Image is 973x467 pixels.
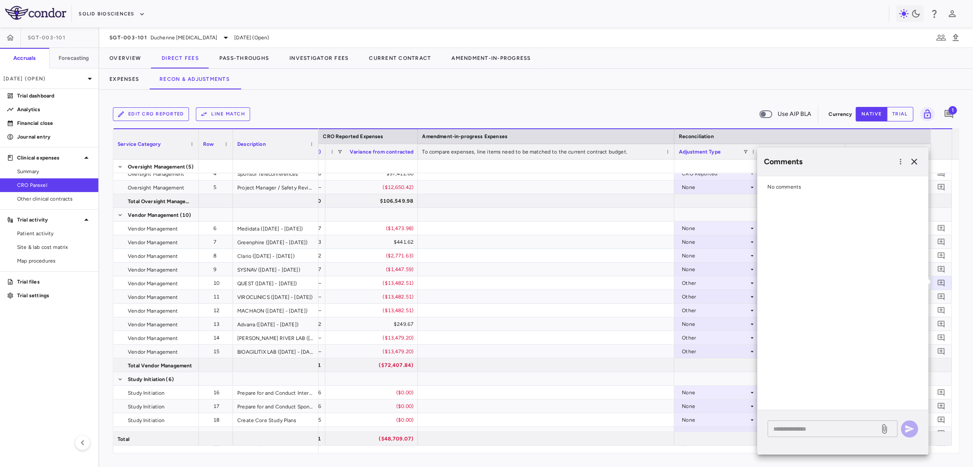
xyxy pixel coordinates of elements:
svg: Add comment [944,109,954,119]
div: Clario ([DATE] - [DATE]) [233,249,318,262]
svg: Add comment [937,224,945,232]
span: Study Initiation [128,372,165,386]
span: (6) [166,372,174,386]
span: Study Initiation [128,386,165,400]
p: [DATE] (Open) [3,75,85,83]
span: (10) [180,208,192,222]
span: Total Oversight Management [128,195,194,208]
button: Add comment [935,250,947,261]
span: Vendor Management [128,304,178,318]
button: Investigator Fees [279,48,359,68]
img: logo-full-SnFGN8VE.png [5,6,66,20]
span: SGT-003-101 [28,34,65,41]
span: Vendor Management [128,222,178,236]
div: 12 [206,304,229,317]
span: Patient activity [17,230,91,237]
p: Financial close [17,119,91,127]
div: ($0.00) [333,399,413,413]
p: Journal entry [17,133,91,141]
button: Add comment [935,277,947,289]
button: Add comment [935,304,947,316]
span: Oversight Management [128,167,184,181]
div: 14 [206,331,229,345]
button: Add comment [935,400,947,412]
div: None [682,180,749,194]
div: ($1,473.98) [333,222,413,235]
p: Trial settings [17,292,91,299]
div: Conduct Training Activities- Initial [233,427,318,440]
div: 9 [206,263,229,276]
div: Prepare for and Conduct Sponsor Kickoff Meeting [233,399,318,413]
span: Total Vendor Management [128,359,192,372]
div: [PERSON_NAME] RIVER LAB ([DATE] - [DATE]) [233,331,318,344]
div: None [682,399,749,413]
svg: Add comment [937,402,945,410]
button: Add comment [935,263,947,275]
svg: Add comment [937,251,945,260]
div: ($13,482.51) [333,304,413,317]
span: CRO Parexel [17,181,91,189]
p: Analytics [17,106,91,113]
div: 10 [206,276,229,290]
svg: Add comment [937,238,945,246]
button: Add comment [935,222,947,234]
button: Solid Biosciences [79,7,144,21]
button: Add comment [935,332,947,343]
div: CRO Reported [682,167,749,180]
div: QUEST ([DATE] - [DATE]) [233,276,318,290]
button: Add comment [935,387,947,398]
button: Add comment [941,107,956,121]
svg: Add comment [937,429,945,437]
button: Overview [99,48,151,68]
button: Add comment [935,346,947,357]
span: Lock grid [917,107,935,121]
div: 18 [206,413,229,427]
div: None [682,249,749,263]
div: 15 [206,345,229,358]
span: 1 [941,167,947,174]
span: Vendor Management [128,208,179,222]
div: $106,549.98 [333,194,413,208]
span: CRO Reported Expenses [323,133,383,139]
h6: Accruals [13,54,35,62]
svg: Add comment [937,388,945,396]
button: native [855,107,887,121]
span: Description [237,141,266,147]
button: Expenses [99,69,149,89]
span: Vendor Management [128,277,178,290]
div: ($13,482.51) [333,290,413,304]
button: Edit CRO reported [113,107,189,121]
span: Oversight Management [128,181,184,195]
div: Sponsor Teleconferences [233,167,318,180]
div: $249.67 [333,317,413,331]
span: Vendor Management [128,318,178,331]
span: Site & lab cost matrix [17,243,91,251]
button: Add comment [935,428,947,439]
span: Service Category [118,141,161,147]
div: None [682,317,749,331]
svg: Add comment [937,265,945,273]
span: Vendor Management [128,263,178,277]
button: trial [887,107,913,121]
button: Add comment [935,168,947,179]
span: Row [203,141,214,147]
span: Duchenne [MEDICAL_DATA] [150,34,217,41]
button: Add comment [935,181,947,193]
div: $97,412.60 [333,167,413,180]
p: Trial files [17,278,91,286]
svg: Add comment [937,320,945,328]
div: None [682,235,749,249]
div: ($0.00) [333,413,413,427]
svg: Add comment [937,279,945,287]
button: Add comment [935,236,947,248]
button: Current Contract [359,48,441,68]
span: Vendor Management [128,236,178,249]
div: Prepare for and Conduct Internal Kickoff Meeting [233,386,318,399]
span: Vendor Management [128,331,178,345]
span: Adjustment Type [678,149,720,155]
span: Vendor Management [128,345,178,359]
svg: Add comment [937,416,945,424]
span: Amendment-in-progress Expenses [422,133,507,139]
button: Direct Fees [151,48,209,68]
div: Create Core Study Plans [233,413,318,426]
